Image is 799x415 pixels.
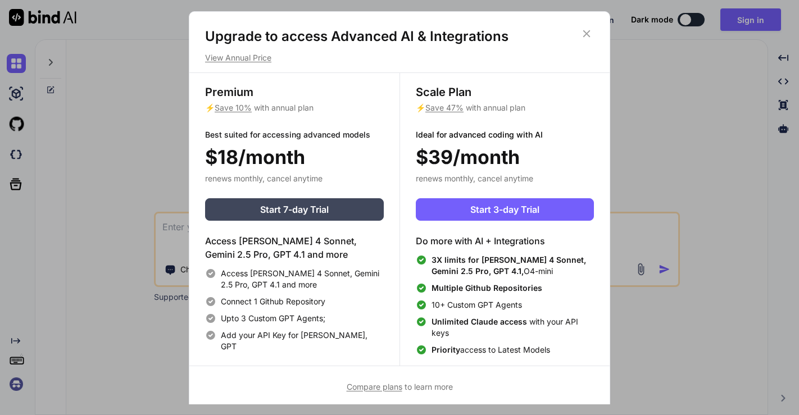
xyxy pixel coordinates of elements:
[221,330,384,352] span: Add your API Key for [PERSON_NAME], GPT
[205,102,384,113] p: ⚡ with annual plan
[416,84,594,100] h3: Scale Plan
[416,198,594,221] button: Start 3-day Trial
[221,268,384,290] span: Access [PERSON_NAME] 4 Sonnet, Gemini 2.5 Pro, GPT 4.1 and more
[416,234,594,248] h4: Do more with AI + Integrations
[260,203,329,216] span: Start 7-day Trial
[205,198,384,221] button: Start 7-day Trial
[432,344,550,355] span: access to Latest Models
[432,255,586,276] span: 3X limits for [PERSON_NAME] 4 Sonnet, Gemini 2.5 Pro, GPT 4.1,
[432,317,529,326] span: Unlimited Claude access
[347,382,453,391] span: to learn more
[221,296,325,307] span: Connect 1 Github Repository
[425,103,464,112] span: Save 47%
[205,143,305,171] span: $18/month
[205,129,384,140] p: Best suited for accessing advanced models
[416,102,594,113] p: ⚡ with annual plan
[205,174,323,183] span: renews monthly, cancel anytime
[432,283,542,293] span: Multiple Github Repositories
[205,52,594,63] p: View Annual Price
[205,234,384,261] h4: Access [PERSON_NAME] 4 Sonnet, Gemini 2.5 Pro, GPT 4.1 and more
[432,316,594,339] span: with your API keys
[432,254,594,277] span: O4-mini
[470,203,539,216] span: Start 3-day Trial
[215,103,252,112] span: Save 10%
[432,299,522,311] span: 10+ Custom GPT Agents
[221,313,325,324] span: Upto 3 Custom GPT Agents;
[416,174,533,183] span: renews monthly, cancel anytime
[416,143,520,171] span: $39/month
[205,84,384,100] h3: Premium
[205,28,594,45] h1: Upgrade to access Advanced AI & Integrations
[416,129,594,140] p: Ideal for advanced coding with AI
[432,345,460,354] span: Priority
[347,382,402,391] span: Compare plans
